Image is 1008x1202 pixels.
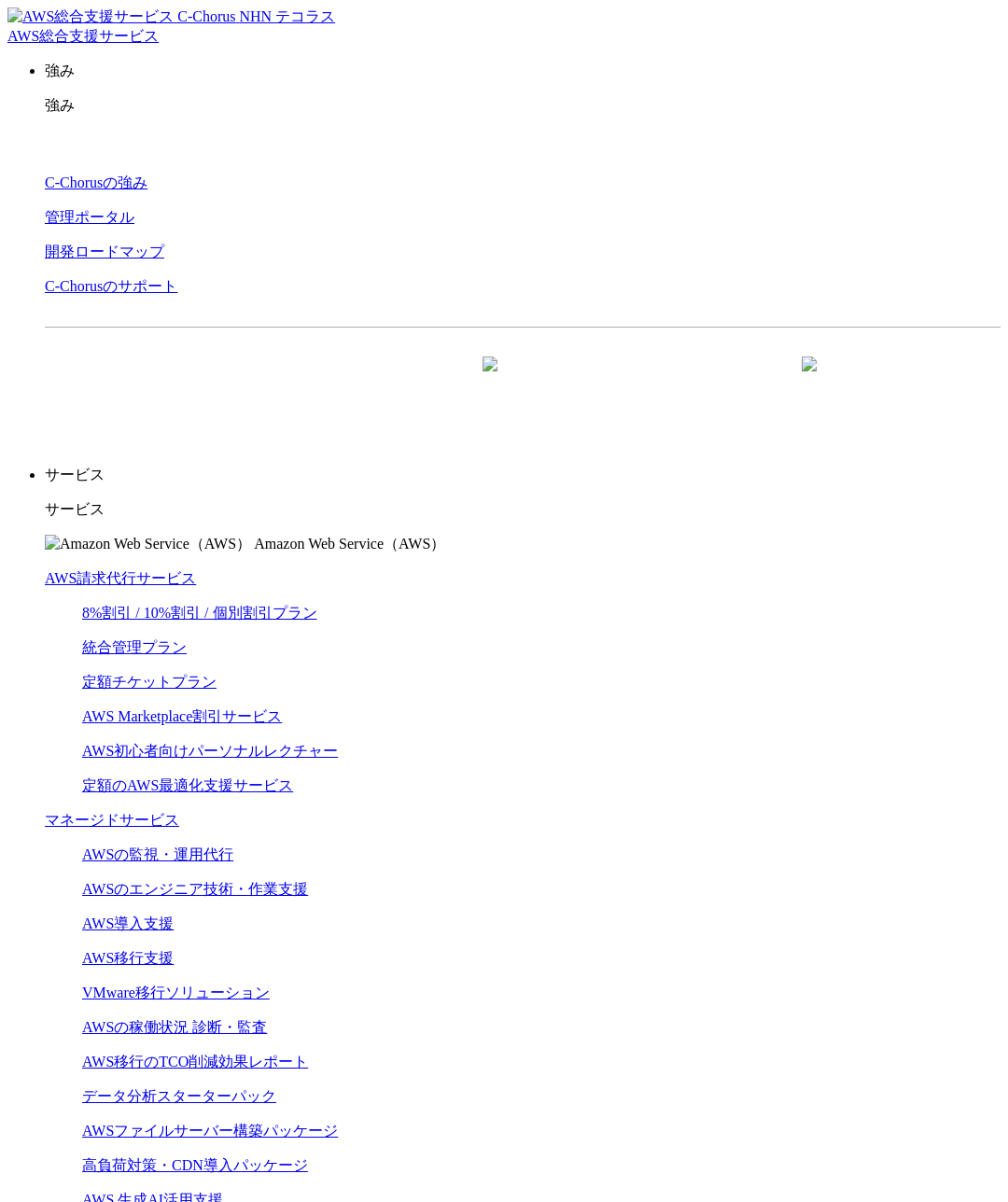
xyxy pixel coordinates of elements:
a: 高負荷対策・CDN導入パッケージ [82,1157,308,1173]
a: マネージドサービス [45,812,179,828]
span: Amazon Web Service（AWS） [254,536,445,552]
p: サービス [45,466,1001,485]
img: Amazon Web Service（AWS） [45,535,251,554]
a: AWS Marketplace割引サービス [82,708,282,724]
img: 矢印 [802,356,817,405]
a: AWS移行支援 [82,950,174,966]
a: AWS請求代行サービス [45,570,196,586]
a: 管理ポータル [45,209,134,225]
p: サービス [45,500,1001,520]
a: 開発ロードマップ [45,244,164,259]
a: AWS総合支援サービス C-Chorus NHN テコラスAWS総合支援サービス [7,8,335,44]
p: 強み [45,62,1001,81]
a: AWS初心者向けパーソナルレクチャー [82,743,338,759]
a: 資料を請求する [213,357,513,404]
a: C-Chorusの強み [45,175,147,190]
a: AWSファイルサーバー構築パッケージ [82,1123,338,1139]
a: 統合管理プラン [82,639,187,655]
p: 強み [45,96,1001,116]
a: VMware移行ソリューション [82,985,270,1000]
img: AWS総合支援サービス C-Chorus [7,7,236,27]
a: AWS移行のTCO削減効果レポート [82,1054,308,1069]
a: AWS導入支援 [82,915,174,931]
img: 矢印 [483,356,497,405]
a: まずは相談する [532,357,833,404]
a: データ分析スターターパック [82,1088,276,1104]
a: 定額のAWS最適化支援サービス [82,777,293,793]
a: AWSの稼働状況 診断・監査 [82,1019,267,1035]
a: AWSのエンジニア技術・作業支援 [82,881,308,897]
a: 定額チケットプラン [82,674,217,690]
a: AWSの監視・運用代行 [82,846,233,862]
a: 8%割引 / 10%割引 / 個別割引プラン [82,605,317,621]
a: C-Chorusのサポート [45,278,177,294]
